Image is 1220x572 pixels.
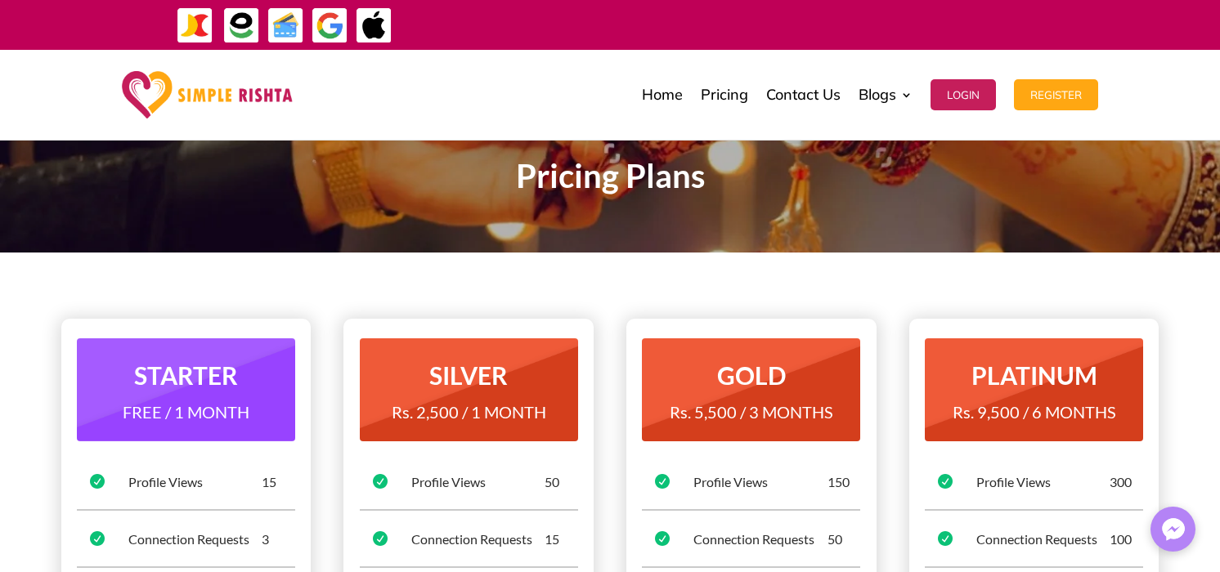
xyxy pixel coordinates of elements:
span:  [90,531,105,546]
img: Credit Cards [267,7,304,44]
span:  [655,531,670,546]
img: GooglePay-icon [312,7,348,44]
div: Connection Requests [976,530,1110,548]
img: JazzCash-icon [177,7,213,44]
a: Home [642,54,683,136]
img: Messenger [1157,513,1190,546]
span:  [373,531,388,546]
strong: GOLD [717,360,786,390]
strong: PLATINUM [971,360,1097,390]
a: Pricing [701,54,748,136]
a: Login [931,54,996,136]
div: Profile Views [976,473,1110,491]
span: Rs. 9,500 / 6 MONTHS [953,402,1116,422]
span: Rs. 2,500 / 1 MONTH [392,402,546,422]
p: Pricing Plans [168,167,1052,186]
span:  [373,474,388,489]
img: EasyPaisa-icon [223,7,260,44]
div: Connection Requests [693,530,827,548]
div: Profile Views [411,473,545,491]
span:  [90,474,105,489]
span:  [938,531,953,546]
strong: STARTER [134,360,238,390]
span:  [655,474,670,489]
strong: SILVER [429,360,508,390]
a: Contact Us [766,54,841,136]
button: Register [1014,79,1098,110]
img: ApplePay-icon [356,7,392,44]
span: FREE / 1 MONTH [123,402,249,422]
div: Connection Requests [128,530,262,548]
a: Blogs [859,54,913,136]
span:  [938,474,953,489]
div: Profile Views [128,473,262,491]
a: Register [1014,54,1098,136]
div: Connection Requests [411,530,545,548]
div: Profile Views [693,473,827,491]
button: Login [931,79,996,110]
span: Rs. 5,500 / 3 MONTHS [670,402,833,422]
